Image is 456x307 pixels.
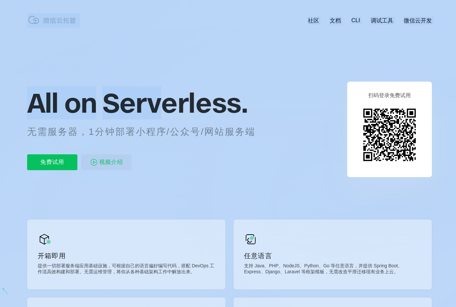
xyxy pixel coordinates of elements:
p: 提供一切部署服务端应用基础设施，可根据自己的语言偏好编写代码，搭配 DevOps 工作流高效构建和部署。无需运维管理，将你从各种基础架构工作中解放出来。 [38,263,215,276]
p: 扫码登录免费试用 [368,92,411,99]
span: All on [27,86,96,119]
p: 无需服务器，1分钟部署小程序/公众号/网站服务端 [27,125,268,138]
span: 视频介绍 [99,154,123,170]
a: 微信云托管 [27,22,80,27]
p: 开箱即用 [38,251,215,260]
img: 微信云托管 [27,13,80,26]
a: 社区 [308,17,319,24]
img: video_play.svg [90,158,98,166]
p: 支持 Java、PHP、NodeJS、Python、Go 等任意语言，并提供 Spring Boot、Express、Django、Laravel 等框架模板，无需改造平滑迁移现有业务上云。 [244,263,421,276]
p: 免费试用 [27,154,77,170]
p: 任意语言 [244,251,421,260]
a: CLI [352,17,360,24]
a: 文档 [330,17,341,24]
a: 微信云开发 [404,17,432,24]
span: Serverless. [103,86,248,119]
a: 调试工具 [371,17,393,24]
